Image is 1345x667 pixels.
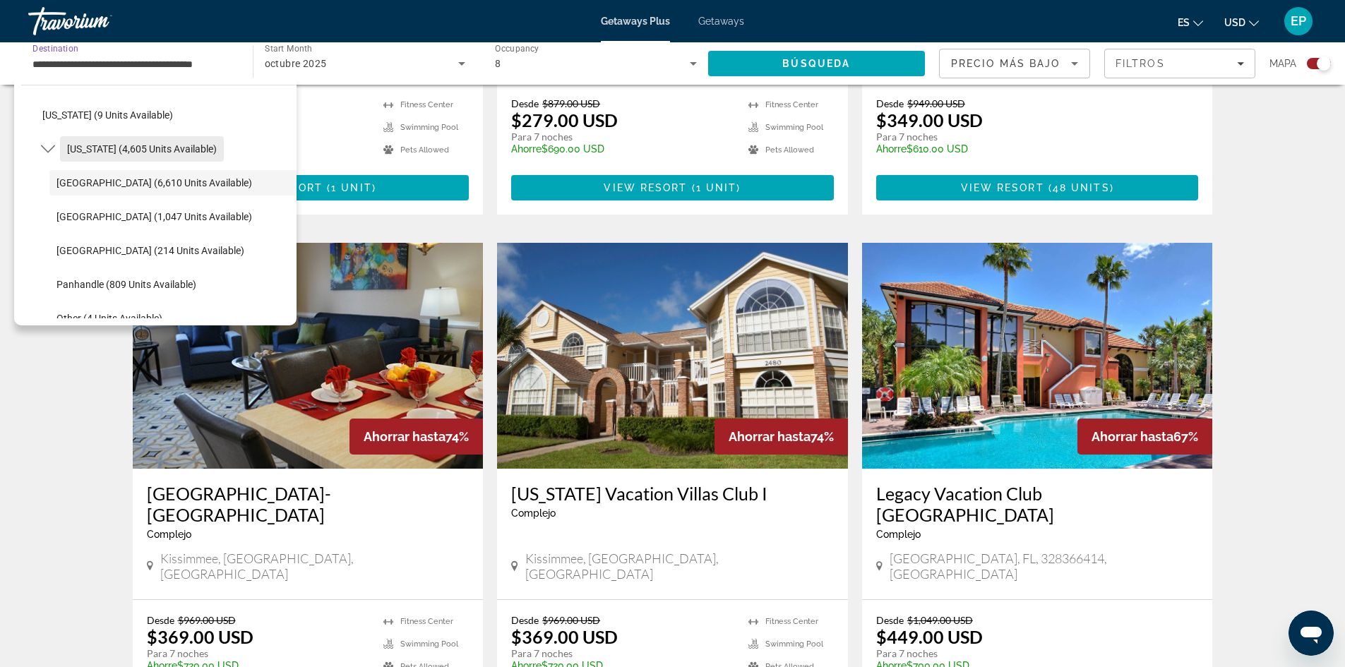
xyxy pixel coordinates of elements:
[49,306,297,331] button: Select destination: Other (4 units available)
[876,483,1199,525] a: Legacy Vacation Club [GEOGRAPHIC_DATA]
[511,483,834,504] a: [US_STATE] Vacation Villas Club I
[765,617,818,626] span: Fitness Center
[511,175,834,200] a: View Resort(1 unit)
[56,313,162,324] span: Other (4 units available)
[782,58,850,69] span: Búsqueda
[60,136,224,162] button: Select destination: Florida (4,605 units available)
[400,639,458,649] span: Swimming Pool
[67,143,217,155] span: [US_STATE] (4,605 units available)
[604,182,687,193] span: View Resort
[49,238,297,263] button: Select destination: West Coast (214 units available)
[49,272,297,297] button: Select destination: Panhandle (809 units available)
[876,175,1199,200] a: View Resort(48 units)
[511,143,734,155] p: $690.00 USD
[178,614,236,626] span: $969.00 USD
[133,243,484,469] a: Silver Lake Resort-Silver Points
[511,614,539,626] span: Desde
[951,55,1078,72] mat-select: Sort by
[1178,12,1203,32] button: Change language
[56,279,196,290] span: Panhandle (809 units available)
[715,419,848,455] div: 74%
[1104,49,1255,78] button: Filters
[876,97,904,109] span: Desde
[56,211,252,222] span: [GEOGRAPHIC_DATA] (1,047 units available)
[542,97,600,109] span: $879.00 USD
[729,429,811,444] span: Ahorrar hasta
[147,483,470,525] a: [GEOGRAPHIC_DATA]-[GEOGRAPHIC_DATA]
[56,177,252,188] span: [GEOGRAPHIC_DATA] (6,610 units available)
[1224,12,1259,32] button: Change currency
[1224,17,1245,28] span: USD
[400,123,458,132] span: Swimming Pool
[765,639,823,649] span: Swimming Pool
[601,16,670,27] a: Getaways Plus
[511,647,734,660] p: Para 7 noches
[147,647,370,660] p: Para 7 noches
[876,143,907,155] span: Ahorre
[147,529,191,540] span: Complejo
[400,100,453,109] span: Fitness Center
[511,143,542,155] span: Ahorre
[876,647,1185,660] p: Para 7 noches
[49,204,297,229] button: Select destination: East Coast (1,047 units available)
[497,243,848,469] a: Florida Vacation Villas Club I
[511,109,618,131] p: $279.00 USD
[42,109,173,121] span: [US_STATE] (9 units available)
[708,51,926,76] button: Search
[14,78,297,325] div: Destination options
[400,617,453,626] span: Fitness Center
[35,102,297,128] button: Select destination: Delaware (9 units available)
[1291,14,1306,28] span: EP
[1289,611,1334,656] iframe: Button to launch messaging window
[876,614,904,626] span: Desde
[1178,17,1190,28] span: es
[511,97,539,109] span: Desde
[1280,6,1317,36] button: User Menu
[876,529,921,540] span: Complejo
[35,137,60,162] button: Toggle Florida (4,605 units available) submenu
[511,131,734,143] p: Para 7 noches
[765,145,814,155] span: Pets Allowed
[688,182,741,193] span: ( )
[32,56,234,73] input: Select destination
[876,143,1185,155] p: $610.00 USD
[331,182,372,193] span: 1 unit
[511,626,618,647] p: $369.00 USD
[698,16,744,27] a: Getaways
[323,182,376,193] span: ( )
[1077,419,1212,455] div: 67%
[160,551,469,582] span: Kissimmee, [GEOGRAPHIC_DATA], [GEOGRAPHIC_DATA]
[265,44,312,54] span: Start Month
[542,614,600,626] span: $969.00 USD
[876,109,983,131] p: $349.00 USD
[862,243,1213,469] img: Legacy Vacation Club Lake Buena Vista
[1116,58,1165,69] span: Filtros
[696,182,737,193] span: 1 unit
[1044,182,1114,193] span: ( )
[147,175,470,200] button: View Resort(1 unit)
[961,182,1044,193] span: View Resort
[907,97,965,109] span: $949.00 USD
[907,614,973,626] span: $1,049.00 USD
[511,507,556,519] span: Complejo
[951,58,1060,69] span: Precio más bajo
[364,429,446,444] span: Ahorrar hasta
[1092,429,1173,444] span: Ahorrar hasta
[49,170,297,196] button: Select destination: Orlando & Disney Area (6,610 units available)
[28,3,169,40] a: Travorium
[765,100,818,109] span: Fitness Center
[349,419,483,455] div: 74%
[876,131,1185,143] p: Para 7 noches
[56,245,244,256] span: [GEOGRAPHIC_DATA] (214 units available)
[495,44,539,54] span: Occupancy
[765,123,823,132] span: Swimming Pool
[1053,182,1110,193] span: 48 units
[265,58,327,69] span: octubre 2025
